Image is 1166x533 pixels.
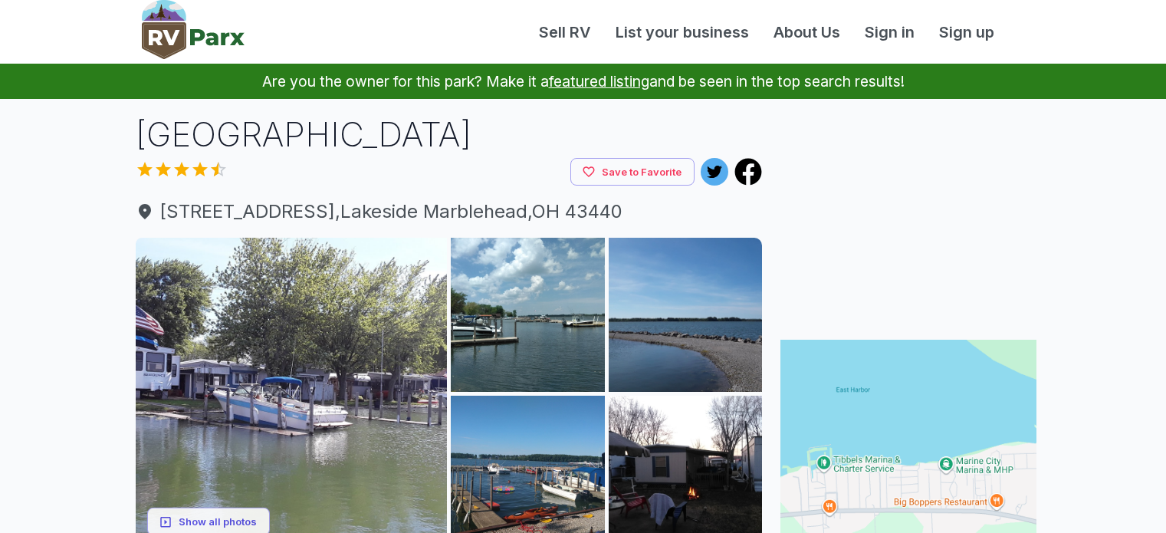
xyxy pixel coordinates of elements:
[549,72,649,90] a: featured listing
[780,111,1036,303] iframe: Advertisement
[527,21,603,44] a: Sell RV
[609,238,763,392] img: AAcXr8p3xQrHkSkOvloIsZq2UbXrHjFA7uKxvMk81mpAoooU6y8-jN3kOPJ2YPQ7eqpIwpVCOZ3Hegsl_JALQUVEw3lIjEHBl...
[136,111,763,158] h1: [GEOGRAPHIC_DATA]
[136,198,763,225] a: [STREET_ADDRESS],Lakeside Marblehead,OH 43440
[852,21,927,44] a: Sign in
[761,21,852,44] a: About Us
[927,21,1007,44] a: Sign up
[451,238,605,392] img: AAcXr8qJBw3Nn8cIQGCL0GH8diPQrK9yiEjXoO_DxvFbajhqK9ab3_dGggqd7nPJOKmdXsLfX29L0T1TjOLye0yu0hznXXadS...
[603,21,761,44] a: List your business
[18,64,1148,99] p: Are you the owner for this park? Make it a and be seen in the top search results!
[570,158,695,186] button: Save to Favorite
[136,198,763,225] span: [STREET_ADDRESS] , Lakeside Marblehead , OH 43440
